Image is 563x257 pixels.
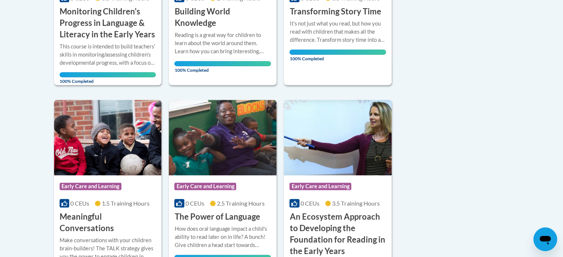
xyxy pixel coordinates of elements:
[60,72,156,77] div: Your progress
[54,100,162,175] img: Course Logo
[289,211,386,257] h3: An Ecosystem Approach to Developing the Foundation for Reading in the Early Years
[174,183,236,190] span: Early Care and Learning
[169,100,277,175] img: Course Logo
[60,6,156,40] h3: Monitoring Children's Progress in Language & Literacy in the Early Years
[301,200,319,207] span: 0 CEUs
[284,100,392,175] img: Course Logo
[217,200,265,207] span: 2.5 Training Hours
[60,43,156,67] div: This course is intended to build teachers' skills in monitoring/assessing children's developmenta...
[332,200,380,207] span: 3.5 Training Hours
[174,211,260,223] h3: The Power of Language
[174,225,271,249] div: How does oral language impact a child's ability to read later on in life? A bunch! Give children ...
[70,200,89,207] span: 0 CEUs
[289,20,386,44] div: It's not just what you read, but how you read with children that makes all the difference. Transf...
[185,200,204,207] span: 0 CEUs
[533,227,557,251] iframe: Button to launch messaging window
[102,200,150,207] span: 1.5 Training Hours
[60,72,156,84] span: 100% Completed
[289,50,386,55] div: Your progress
[289,6,381,17] h3: Transforming Story Time
[174,61,271,73] span: 100% Completed
[289,50,386,61] span: 100% Completed
[289,183,351,190] span: Early Care and Learning
[174,61,271,66] div: Your progress
[60,211,156,234] h3: Meaningful Conversations
[174,31,271,55] div: Reading is a great way for children to learn about the world around them. Learn how you can bring...
[60,183,121,190] span: Early Care and Learning
[174,6,271,29] h3: Building World Knowledge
